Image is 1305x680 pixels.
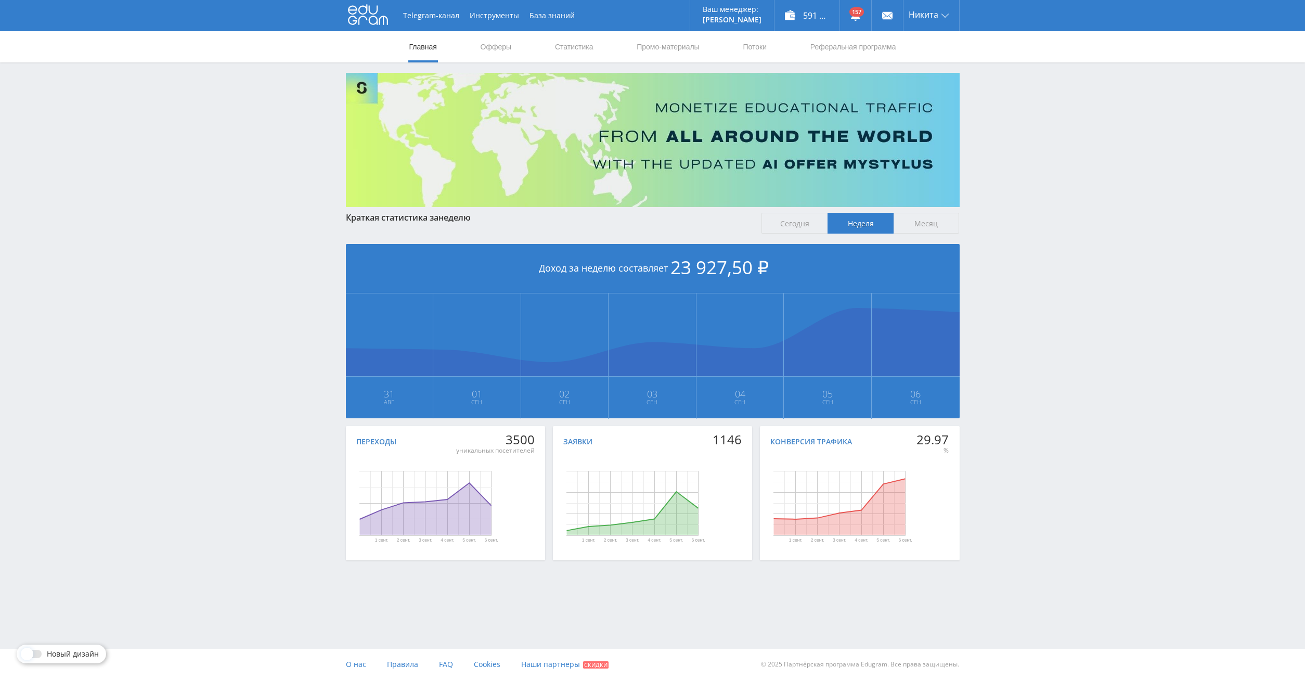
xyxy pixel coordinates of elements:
[521,649,609,680] a: Наши партнеры Скидки
[346,659,366,669] span: О нас
[439,659,453,669] span: FAQ
[811,538,824,543] text: 2 сент.
[916,432,949,447] div: 29.97
[346,398,433,406] span: Авг
[456,446,535,455] div: уникальных посетителей
[691,538,705,543] text: 6 сент.
[855,538,868,543] text: 4 сент.
[828,213,894,234] span: Неделя
[408,31,438,62] a: Главная
[521,659,580,669] span: Наши партнеры
[325,451,525,555] svg: Диаграмма.
[648,538,661,543] text: 4 сент.
[434,390,520,398] span: 01
[456,432,535,447] div: 3500
[697,398,783,406] span: Сен
[784,390,871,398] span: 05
[916,446,949,455] div: %
[480,31,513,62] a: Офферы
[563,438,592,446] div: Заявки
[789,538,803,543] text: 1 сент.
[670,255,769,279] span: 23 927,50 ₽
[47,650,99,658] span: Новый дизайн
[474,649,500,680] a: Cookies
[770,438,852,446] div: Конверсия трафика
[636,31,700,62] a: Промо-материалы
[784,398,871,406] span: Сен
[703,5,761,14] p: Ваш менеджер:
[346,390,433,398] span: 31
[522,398,608,406] span: Сен
[532,451,732,555] svg: Диаграмма.
[742,31,768,62] a: Потоки
[626,538,639,543] text: 3 сент.
[434,398,520,406] span: Сен
[809,31,897,62] a: Реферальная программа
[761,213,828,234] span: Сегодня
[609,398,695,406] span: Сен
[438,212,471,223] span: неделю
[462,538,476,543] text: 5 сент.
[387,649,418,680] a: Правила
[582,538,595,543] text: 1 сент.
[833,538,846,543] text: 3 сент.
[439,649,453,680] a: FAQ
[346,73,960,207] img: Banner
[474,659,500,669] span: Cookies
[418,538,432,543] text: 3 сент.
[669,538,683,543] text: 5 сент.
[522,390,608,398] span: 02
[703,16,761,24] p: [PERSON_NAME]
[739,451,939,555] svg: Диаграмма.
[609,390,695,398] span: 03
[387,659,418,669] span: Правила
[909,10,938,19] span: Никита
[872,390,959,398] span: 06
[484,538,498,543] text: 6 сент.
[346,244,960,293] div: Доход за неделю составляет
[356,438,396,446] div: Переходы
[374,538,388,543] text: 1 сент.
[872,398,959,406] span: Сен
[604,538,617,543] text: 2 сент.
[441,538,454,543] text: 4 сент.
[396,538,410,543] text: 2 сент.
[898,538,912,543] text: 6 сент.
[346,649,366,680] a: О нас
[346,213,752,222] div: Краткая статистика за
[894,213,960,234] span: Месяц
[554,31,595,62] a: Статистика
[697,390,783,398] span: 04
[583,661,609,669] span: Скидки
[713,432,742,447] div: 1146
[657,649,959,680] div: © 2025 Партнёрская программа Edugram. Все права защищены.
[876,538,890,543] text: 5 сент.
